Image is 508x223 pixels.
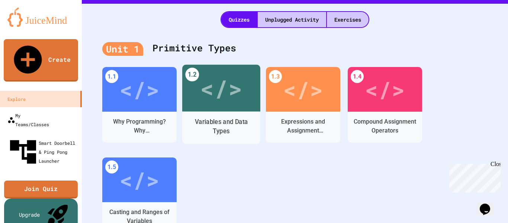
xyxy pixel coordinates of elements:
[200,70,242,106] div: </>
[7,136,79,168] div: Smart Doorbell & Ping Pong Launcher
[327,12,369,27] div: Exercises
[102,42,143,56] div: Unit 1
[19,211,40,219] div: Upgrade
[4,39,78,82] a: Create
[105,160,118,173] div: 1.5
[185,68,199,82] div: 1.2
[221,12,257,27] div: Quizzes
[108,117,171,135] div: Why Programming? Why [GEOGRAPHIC_DATA]?
[365,73,405,106] div: </>
[119,73,160,106] div: </>
[119,163,160,197] div: </>
[7,95,26,103] div: Explore
[269,70,282,83] div: 1.3
[353,117,417,135] div: Compound Assignment Operators
[258,12,326,27] div: Unplugged Activity
[477,193,501,216] iframe: chat widget
[102,34,488,63] div: Primitive Types
[351,70,364,83] div: 1.4
[7,7,74,27] img: logo-orange.svg
[4,181,78,198] a: Join Quiz
[283,73,323,106] div: </>
[3,3,51,47] div: Chat with us now!Close
[105,70,118,83] div: 1.1
[271,117,335,135] div: Expressions and Assignment Statements
[7,111,49,129] div: My Teams/Classes
[188,117,255,136] div: Variables and Data Types
[446,161,501,192] iframe: chat widget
